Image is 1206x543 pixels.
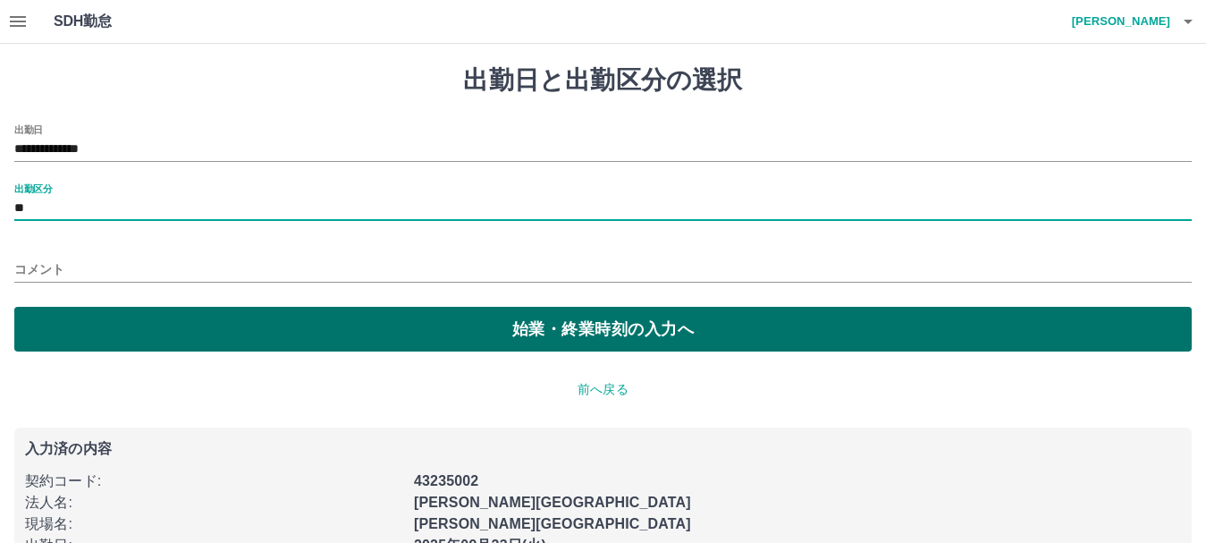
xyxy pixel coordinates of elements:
[25,442,1181,456] p: 入力済の内容
[414,473,478,488] b: 43235002
[14,307,1192,352] button: 始業・終業時刻の入力へ
[25,471,403,492] p: 契約コード :
[14,380,1192,399] p: 前へ戻る
[14,65,1192,96] h1: 出勤日と出勤区分の選択
[414,516,691,531] b: [PERSON_NAME][GEOGRAPHIC_DATA]
[14,182,52,195] label: 出勤区分
[414,495,691,510] b: [PERSON_NAME][GEOGRAPHIC_DATA]
[25,513,403,535] p: 現場名 :
[25,492,403,513] p: 法人名 :
[14,123,43,136] label: 出勤日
